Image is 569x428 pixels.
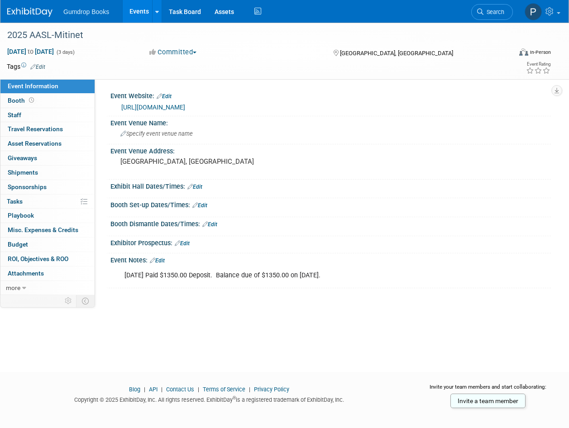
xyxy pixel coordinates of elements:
[120,130,193,137] span: Specify event venue name
[166,386,194,393] a: Contact Us
[0,209,95,223] a: Playbook
[0,94,95,108] a: Booth
[110,253,551,265] div: Event Notes:
[472,47,551,61] div: Event Format
[8,270,44,277] span: Attachments
[0,108,95,122] a: Staff
[7,62,45,71] td: Tags
[196,386,201,393] span: |
[483,9,504,15] span: Search
[150,257,165,264] a: Edit
[8,169,38,176] span: Shipments
[8,226,78,233] span: Misc. Expenses & Credits
[8,255,68,262] span: ROI, Objectives & ROO
[8,212,34,219] span: Playbook
[61,295,77,307] td: Personalize Event Tab Strip
[129,386,140,393] a: Blog
[146,48,200,57] button: Committed
[8,82,58,90] span: Event Information
[340,50,453,57] span: [GEOGRAPHIC_DATA], [GEOGRAPHIC_DATA]
[7,8,53,17] img: ExhibitDay
[157,93,172,100] a: Edit
[233,395,236,400] sup: ®
[8,125,63,133] span: Travel Reservations
[63,8,109,15] span: Gumdrop Books
[0,266,95,281] a: Attachments
[0,223,95,237] a: Misc. Expenses & Credits
[450,394,526,408] a: Invite a team member
[120,157,284,166] pre: [GEOGRAPHIC_DATA], [GEOGRAPHIC_DATA]
[8,241,28,248] span: Budget
[7,198,23,205] span: Tasks
[526,62,550,67] div: Event Rating
[6,284,20,291] span: more
[0,151,95,165] a: Giveaways
[0,195,95,209] a: Tasks
[0,79,95,93] a: Event Information
[7,394,411,404] div: Copyright © 2025 ExhibitDay, Inc. All rights reserved. ExhibitDay is a registered trademark of Ex...
[110,116,551,128] div: Event Venue Name:
[192,202,207,209] a: Edit
[27,97,36,104] span: Booth not reserved yet
[187,184,202,190] a: Edit
[0,281,95,295] a: more
[203,386,245,393] a: Terms of Service
[118,266,464,285] div: [DATE] Paid $1350.00 Deposit. Balance due of $1350.00 on [DATE].
[8,140,62,147] span: Asset Reservations
[110,198,551,210] div: Booth Set-up Dates/Times:
[0,122,95,136] a: Travel Reservations
[0,137,95,151] a: Asset Reservations
[110,217,551,229] div: Booth Dismantle Dates/Times:
[8,183,47,190] span: Sponsorships
[202,221,217,228] a: Edit
[525,3,542,20] img: Pam Fitzgerald
[159,386,165,393] span: |
[8,97,36,104] span: Booth
[0,238,95,252] a: Budget
[8,154,37,162] span: Giveaways
[110,236,551,248] div: Exhibitor Prospectus:
[519,48,528,56] img: Format-Inperson.png
[0,180,95,194] a: Sponsorships
[110,180,551,191] div: Exhibit Hall Dates/Times:
[425,383,551,397] div: Invite your team members and start collaborating:
[142,386,148,393] span: |
[30,64,45,70] a: Edit
[26,48,35,55] span: to
[4,27,504,43] div: 2025 AASL-Mitinet
[56,49,75,55] span: (3 days)
[0,252,95,266] a: ROI, Objectives & ROO
[247,386,253,393] span: |
[7,48,54,56] span: [DATE] [DATE]
[110,89,551,101] div: Event Website:
[254,386,289,393] a: Privacy Policy
[77,295,95,307] td: Toggle Event Tabs
[110,144,551,156] div: Event Venue Address:
[471,4,513,20] a: Search
[8,111,21,119] span: Staff
[175,240,190,247] a: Edit
[121,104,185,111] a: [URL][DOMAIN_NAME]
[530,49,551,56] div: In-Person
[0,166,95,180] a: Shipments
[149,386,158,393] a: API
